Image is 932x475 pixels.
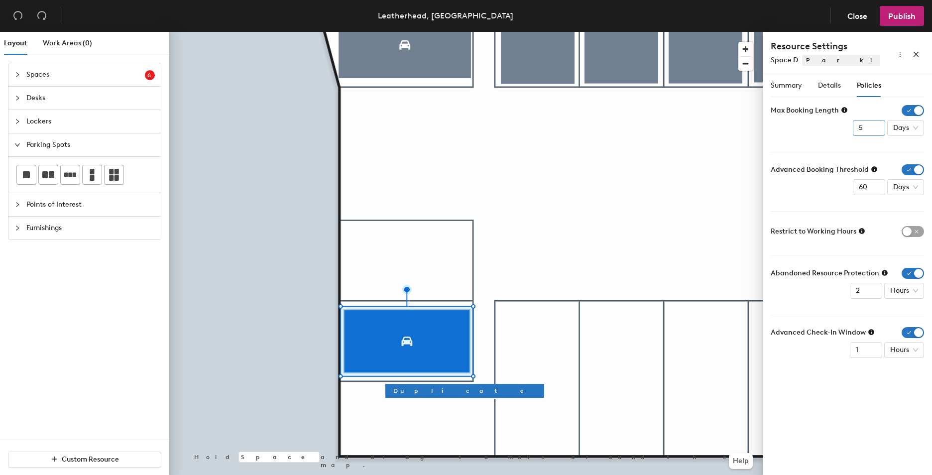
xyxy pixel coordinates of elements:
span: Hours [890,283,918,298]
sup: 6 [145,70,155,80]
span: close [913,51,920,58]
span: Days [893,180,918,195]
button: Undo (⌘ + Z) [8,6,28,26]
span: Close [847,11,867,21]
span: Parking Spots [26,133,155,156]
span: collapsed [14,119,20,124]
span: Duplicate [393,386,536,395]
span: collapsed [14,72,20,78]
span: Advanced Booking Threshold [771,164,869,175]
span: Summary [771,81,802,90]
span: collapsed [14,225,20,231]
button: Custom Resource [8,452,161,468]
span: Hours [890,343,918,357]
button: Duplicate [385,384,544,398]
button: Publish [880,6,924,26]
span: more [897,51,904,58]
span: Layout [4,39,27,47]
span: Work Areas (0) [43,39,92,47]
span: expanded [14,142,20,148]
div: Leatherhead, [GEOGRAPHIC_DATA] [378,9,513,22]
span: Lockers [26,110,155,133]
span: Spaces [26,63,145,86]
span: Policies [857,81,881,90]
h4: Resource Settings [771,40,880,53]
span: Restrict to Working Hours [771,226,856,237]
span: Days [893,120,918,135]
span: undo [13,10,23,20]
span: Abandoned Resource Protection [771,268,879,279]
span: Advanced Check-In Window [771,327,866,338]
span: Max Booking Length [771,105,839,116]
span: collapsed [14,95,20,101]
span: Points of Interest [26,193,155,216]
button: Help [729,453,753,469]
span: Details [818,81,841,90]
span: Desks [26,87,155,110]
span: Custom Resource [62,455,119,464]
button: Redo (⌘ + ⇧ + Z) [32,6,52,26]
button: Close [839,6,876,26]
span: Space D [771,56,798,64]
span: Publish [888,11,916,21]
span: Furnishings [26,217,155,239]
span: collapsed [14,202,20,208]
span: 6 [147,72,153,79]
